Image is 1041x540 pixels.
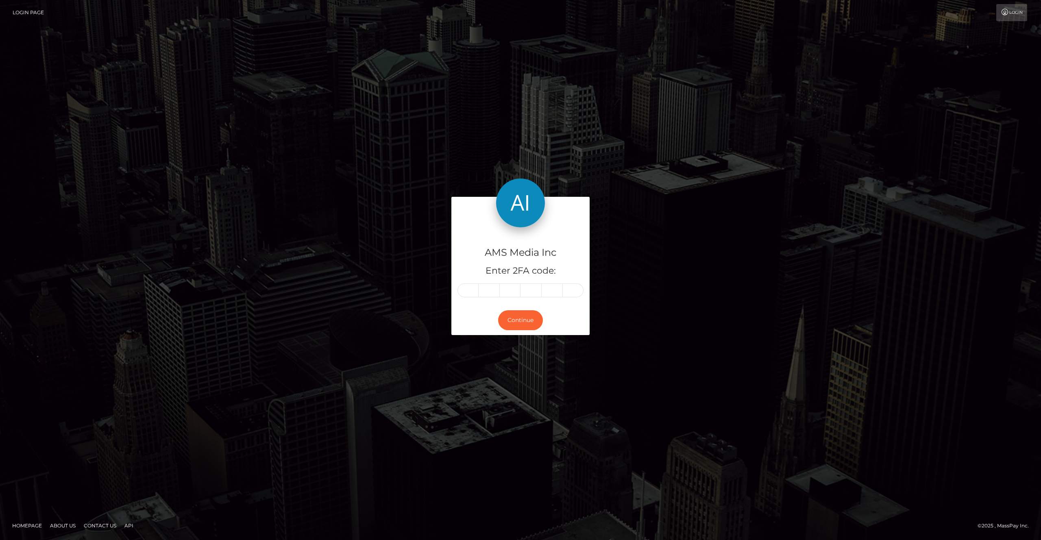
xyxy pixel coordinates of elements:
[496,179,545,227] img: AMS Media Inc
[457,246,584,260] h4: AMS Media Inc
[81,519,120,532] a: Contact Us
[47,519,79,532] a: About Us
[13,4,44,21] a: Login Page
[996,4,1027,21] a: Login
[457,265,584,277] h5: Enter 2FA code:
[978,521,1035,530] div: © 2025 , MassPay Inc.
[121,519,137,532] a: API
[498,310,543,330] button: Continue
[9,519,45,532] a: Homepage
